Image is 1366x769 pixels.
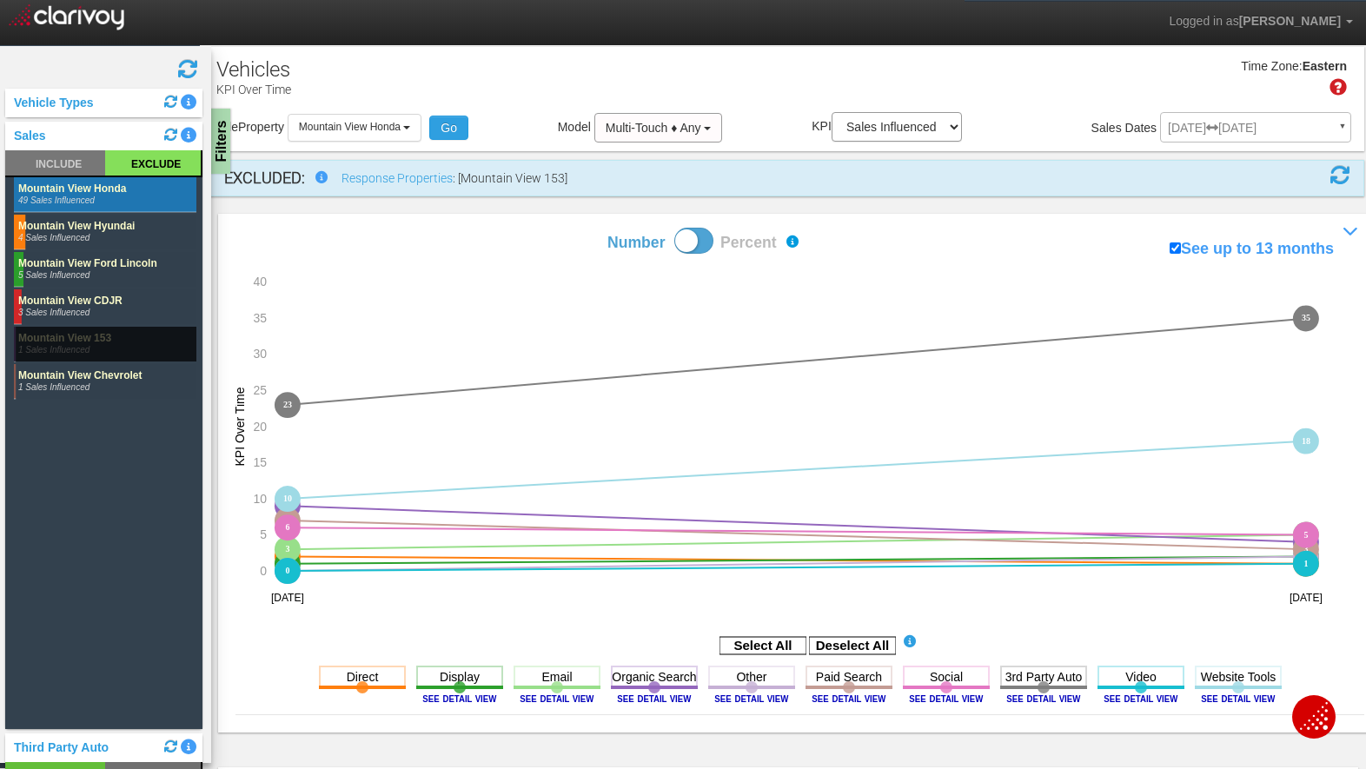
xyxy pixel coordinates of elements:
[341,171,453,185] a: Response Properties
[216,76,291,98] p: KPI Over Time
[1303,313,1312,322] text: 35
[286,566,290,575] text: 0
[216,58,290,81] h1: Vehicles
[429,116,468,140] button: Go
[209,109,230,174] div: Filters
[286,501,290,510] text: 9
[253,275,267,288] text: 40
[233,387,247,466] text: KPI Over Time
[1170,242,1181,254] input: See up to 13 months
[286,515,290,525] text: 7
[253,455,267,469] text: 15
[832,112,962,142] select: KPI
[1170,238,1334,261] label: See up to 13 months
[299,121,401,133] span: Mountain View Honda
[283,400,292,409] text: 23
[253,311,267,325] text: 35
[271,592,304,604] text: [DATE]
[286,522,290,532] text: 6
[1306,559,1310,568] text: 1
[286,559,290,568] text: 1
[1091,121,1122,135] span: Sales
[286,544,290,554] text: 3
[594,113,723,143] button: Multi-Touch ♦ Any
[1291,592,1324,604] text: [DATE]
[1239,14,1341,28] span: [PERSON_NAME]
[253,383,267,397] text: 25
[260,527,267,541] text: 5
[606,121,701,135] span: Multi-Touch ♦ Any
[1303,435,1312,445] text: 18
[1338,219,1364,245] i: Show / Hide Performance Chart
[253,347,267,361] text: 30
[1306,544,1310,554] text: 3
[453,171,567,185] span: : [Mountain View 153]
[1169,14,1238,28] span: Logged in as
[1306,537,1310,547] text: 4
[283,494,292,503] text: 10
[260,564,267,578] text: 0
[1125,121,1157,135] span: Dates
[1306,530,1310,540] text: 5
[1306,552,1310,561] text: 2
[1303,58,1347,76] div: Eastern
[224,169,305,187] strong: EXCLUDED:
[288,114,422,141] button: Mountain View Honda
[286,552,290,561] text: 2
[812,112,962,142] label: KPI
[253,491,267,505] text: 10
[1156,1,1366,43] a: Logged in as[PERSON_NAME]
[253,419,267,433] text: 20
[1235,58,1302,76] div: Time Zone:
